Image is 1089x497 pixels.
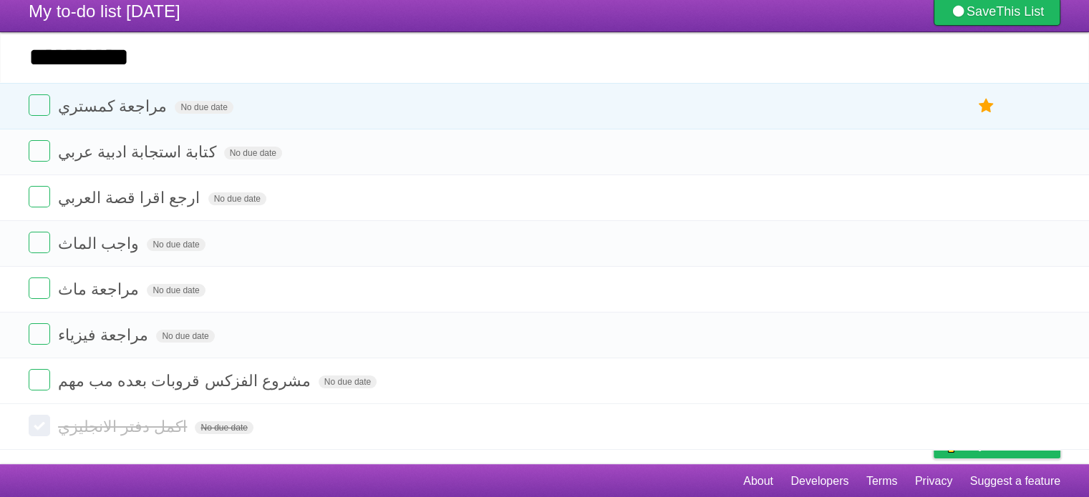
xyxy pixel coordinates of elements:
[147,284,205,297] span: No due date
[29,323,50,345] label: Done
[866,468,898,495] a: Terms
[58,97,170,115] span: مراجعة كمستري
[58,143,219,161] span: كتابة استجابة ادبية عربي
[156,330,214,343] span: No due date
[58,235,142,252] span: واجب الماث
[970,468,1060,495] a: Suggest a feature
[208,192,266,205] span: No due date
[224,147,282,159] span: No due date
[29,369,50,390] label: Done
[743,468,773,495] a: About
[29,1,180,21] span: My to-do list [DATE]
[58,326,152,344] span: مراجعة فيزياء
[175,101,233,114] span: No due date
[790,468,848,495] a: Developers
[964,433,1053,458] span: Buy me a coffee
[195,421,253,434] span: No due date
[58,372,314,390] span: مشروع الفزكس قروبات بعده مب مهم
[29,186,50,207] label: Done
[915,468,952,495] a: Privacy
[29,232,50,253] label: Done
[29,140,50,162] label: Done
[996,4,1044,19] b: This List
[319,375,377,388] span: No due date
[58,189,203,207] span: ارجع اقرا قصة العربي
[29,277,50,299] label: Done
[29,415,50,436] label: Done
[58,280,142,298] span: مراجعة ماث
[973,94,1000,118] label: Star task
[58,418,190,436] span: اكمل دفتر الانجليزي
[147,238,205,251] span: No due date
[29,94,50,116] label: Done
